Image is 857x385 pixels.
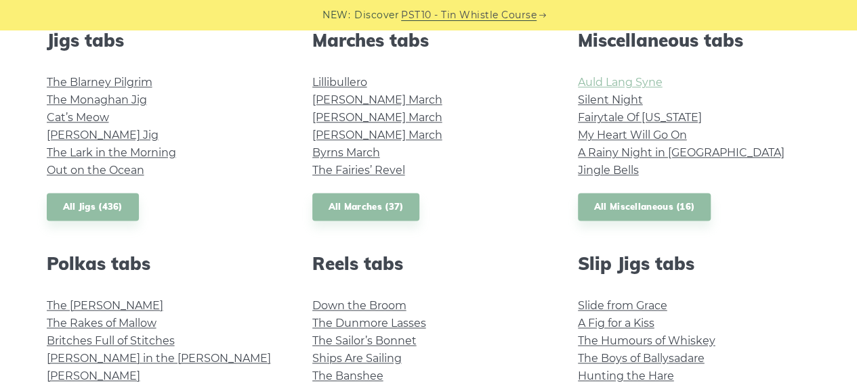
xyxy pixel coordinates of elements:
a: Fairytale Of [US_STATE] [578,111,702,124]
a: Cat’s Meow [47,111,109,124]
a: Hunting the Hare [578,369,674,382]
a: [PERSON_NAME] Jig [47,129,159,141]
a: The Humours of Whiskey [578,334,715,347]
h2: Polkas tabs [47,253,280,274]
a: The Rakes of Mallow [47,317,156,330]
a: Silent Night [578,93,643,106]
span: NEW: [322,7,350,23]
a: Out on the Ocean [47,164,144,177]
h2: Reels tabs [312,253,545,274]
a: Auld Lang Syne [578,76,663,89]
h2: Marches tabs [312,30,545,51]
a: All Jigs (436) [47,193,139,221]
a: Byrns March [312,146,380,159]
a: The Dunmore Lasses [312,317,426,330]
a: [PERSON_NAME] March [312,129,442,141]
a: The Banshee [312,369,383,382]
a: The [PERSON_NAME] [47,299,163,312]
a: [PERSON_NAME] in the [PERSON_NAME] [47,352,271,365]
a: The Blarney Pilgrim [47,76,152,89]
a: A Rainy Night in [GEOGRAPHIC_DATA] [578,146,785,159]
a: [PERSON_NAME] March [312,111,442,124]
h2: Jigs tabs [47,30,280,51]
a: My Heart Will Go On [578,129,687,141]
a: All Miscellaneous (16) [578,193,711,221]
a: Lillibullero [312,76,367,89]
a: Slide from Grace [578,299,667,312]
a: The Monaghan Jig [47,93,147,106]
a: A Fig for a Kiss [578,317,654,330]
a: The Sailor’s Bonnet [312,334,417,347]
a: Down the Broom [312,299,406,312]
a: PST10 - Tin Whistle Course [401,7,537,23]
a: The Fairies’ Revel [312,164,405,177]
a: Ships Are Sailing [312,352,402,365]
a: [PERSON_NAME] March [312,93,442,106]
a: [PERSON_NAME] [47,369,140,382]
a: All Marches (37) [312,193,420,221]
a: The Lark in the Morning [47,146,176,159]
a: Britches Full of Stitches [47,334,175,347]
span: Discover [354,7,399,23]
h2: Slip Jigs tabs [578,253,811,274]
h2: Miscellaneous tabs [578,30,811,51]
a: Jingle Bells [578,164,639,177]
a: The Boys of Ballysadare [578,352,705,365]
